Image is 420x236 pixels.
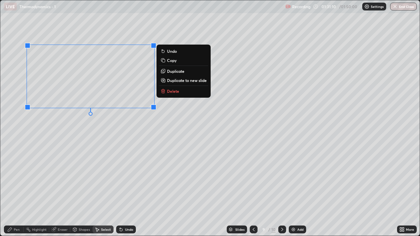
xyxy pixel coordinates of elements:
button: Delete [159,87,208,95]
div: Slides [235,228,244,231]
div: / [268,227,270,231]
button: Undo [159,47,208,55]
div: 10 [271,226,276,232]
img: recording.375f2c34.svg [285,4,291,9]
img: add-slide-button [291,227,296,232]
div: Select [101,228,111,231]
div: 9 [260,227,267,231]
button: Duplicate [159,67,208,75]
button: Copy [159,56,208,64]
div: Add [297,228,304,231]
p: Duplicate to new slide [167,78,207,83]
p: Undo [167,49,177,54]
div: More [406,228,414,231]
div: Pen [14,228,20,231]
p: Duplicate [167,69,184,74]
div: Eraser [58,228,68,231]
p: Recording [292,4,310,9]
div: Shapes [79,228,90,231]
p: LIVE [6,4,15,9]
p: Settings [371,5,384,8]
p: Copy [167,58,177,63]
button: Duplicate to new slide [159,76,208,84]
button: End Class [390,3,417,10]
img: end-class-cross [392,4,398,9]
div: Undo [125,228,133,231]
p: Thermodynamics - 1 [19,4,56,9]
p: Delete [167,88,179,94]
div: Highlight [32,228,47,231]
img: class-settings-icons [364,4,369,9]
